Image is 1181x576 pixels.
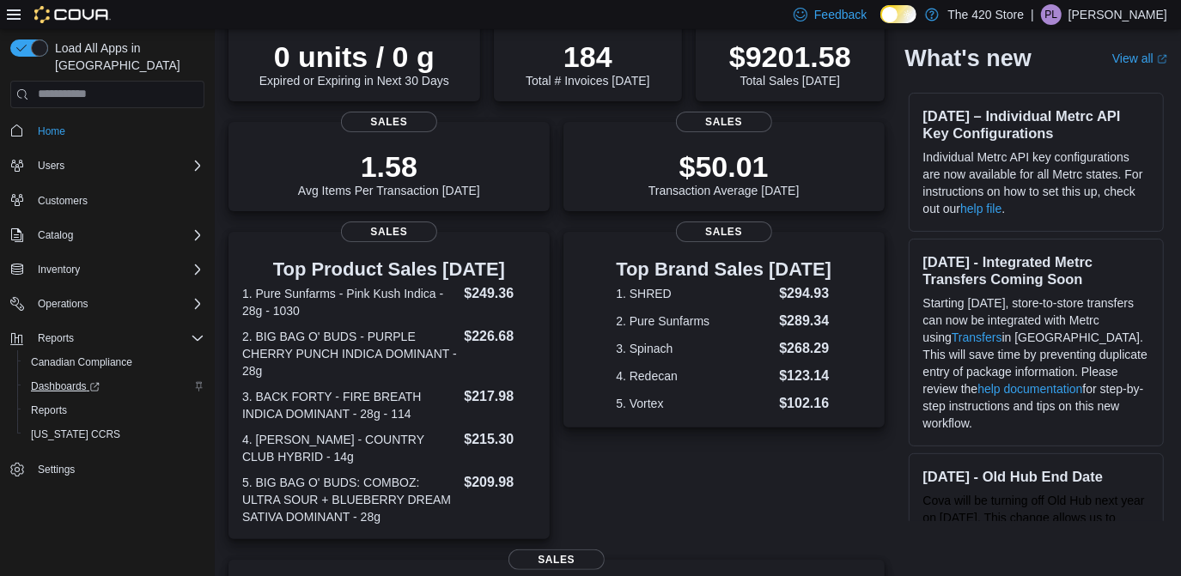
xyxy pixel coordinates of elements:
[24,424,127,445] a: [US_STATE] CCRS
[24,376,107,397] a: Dashboards
[1112,52,1167,65] a: View allExternal link
[729,39,851,88] div: Total Sales [DATE]
[779,393,831,414] dd: $102.16
[24,424,204,445] span: Washington CCRS
[464,326,535,347] dd: $226.68
[31,259,87,280] button: Inventory
[38,331,74,345] span: Reports
[508,549,605,570] span: Sales
[24,352,139,373] a: Canadian Compliance
[616,312,772,330] dt: 2. Pure Sunfarms
[952,330,1002,344] a: Transfers
[38,159,64,173] span: Users
[3,457,211,482] button: Settings
[648,149,800,197] div: Transaction Average [DATE]
[34,6,111,23] img: Cova
[17,374,211,398] a: Dashboards
[38,463,75,476] span: Settings
[464,472,535,493] dd: $209.98
[24,376,204,397] span: Dashboards
[676,221,772,242] span: Sales
[242,474,457,525] dt: 5. BIG BAG O' BUDS: COMBOZ: ULTRA SOUR + BLUEBERRY DREAM SATIVA DOMINANT - 28g
[923,149,1149,217] p: Individual Metrc API key configurations are now available for all Metrc states. For instructions ...
[779,366,831,386] dd: $123.14
[814,6,867,23] span: Feedback
[729,39,851,74] p: $9201.58
[3,188,211,213] button: Customers
[31,155,204,176] span: Users
[31,225,80,246] button: Catalog
[3,118,211,143] button: Home
[31,355,132,369] span: Canadian Compliance
[341,221,437,242] span: Sales
[464,429,535,450] dd: $215.30
[3,326,211,350] button: Reports
[676,112,772,132] span: Sales
[3,292,211,316] button: Operations
[31,121,72,142] a: Home
[977,382,1082,396] a: help documentation
[31,259,204,280] span: Inventory
[923,294,1149,432] p: Starting [DATE], store-to-store transfers can now be integrated with Metrc using in [GEOGRAPHIC_D...
[31,225,204,246] span: Catalog
[31,458,204,480] span: Settings
[298,149,480,184] p: 1.58
[1041,4,1062,25] div: Patrick Leuty
[242,285,457,319] dt: 1. Pure Sunfarms - Pink Kush Indica - 28g - 1030
[24,400,74,421] a: Reports
[779,311,831,331] dd: $289.34
[31,459,82,480] a: Settings
[616,259,831,280] h3: Top Brand Sales [DATE]
[1068,4,1167,25] p: [PERSON_NAME]
[3,258,211,282] button: Inventory
[38,124,65,138] span: Home
[1045,4,1058,25] span: PL
[464,386,535,407] dd: $217.98
[3,223,211,247] button: Catalog
[31,294,95,314] button: Operations
[38,297,88,311] span: Operations
[960,202,1001,215] a: help file
[31,120,204,142] span: Home
[31,379,100,393] span: Dashboards
[31,427,120,441] span: [US_STATE] CCRS
[24,400,204,421] span: Reports
[923,468,1149,485] h3: [DATE] - Old Hub End Date
[259,39,449,74] p: 0 units / 0 g
[905,45,1032,72] h2: What's new
[616,367,772,385] dt: 4. Redecan
[298,149,480,197] div: Avg Items Per Transaction [DATE]
[526,39,649,74] p: 184
[1157,54,1167,64] svg: External link
[923,253,1149,288] h3: [DATE] - Integrated Metrc Transfers Coming Soon
[31,190,204,211] span: Customers
[341,112,437,132] span: Sales
[1031,4,1034,25] p: |
[31,294,204,314] span: Operations
[242,388,457,422] dt: 3. BACK FORTY - FIRE BREATH INDICA DOMINANT - 28g - 114
[242,259,536,280] h3: Top Product Sales [DATE]
[31,155,71,176] button: Users
[24,352,204,373] span: Canadian Compliance
[526,39,649,88] div: Total # Invoices [DATE]
[31,328,204,349] span: Reports
[779,283,831,304] dd: $294.93
[10,112,204,527] nav: Complex example
[616,395,772,412] dt: 5. Vortex
[48,39,204,74] span: Load All Apps in [GEOGRAPHIC_DATA]
[38,194,88,208] span: Customers
[259,39,449,88] div: Expired or Expiring in Next 30 Days
[31,328,81,349] button: Reports
[31,191,94,211] a: Customers
[17,422,211,446] button: [US_STATE] CCRS
[923,107,1149,142] h3: [DATE] – Individual Metrc API Key Configurations
[947,4,1024,25] p: The 420 Store
[31,403,67,417] span: Reports
[648,149,800,184] p: $50.01
[616,340,772,357] dt: 3. Spinach
[17,398,211,422] button: Reports
[242,431,457,465] dt: 4. [PERSON_NAME] - COUNTRY CLUB HYBRID - 14g
[38,228,73,242] span: Catalog
[38,263,80,276] span: Inventory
